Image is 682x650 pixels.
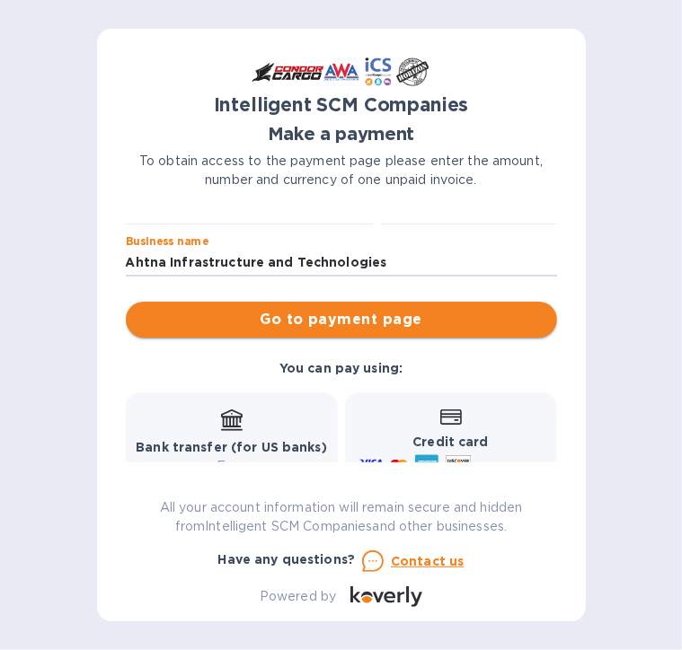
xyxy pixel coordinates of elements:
[126,302,557,338] button: Go to payment page
[126,250,557,277] input: Enter business name
[126,124,557,145] h1: Make a payment
[260,587,336,606] p: Powered by
[136,440,327,454] b: Bank transfer (for US banks)
[412,435,488,449] b: Credit card
[136,457,327,476] p: Free
[140,309,543,330] span: Go to payment page
[126,237,208,248] label: Business name
[126,498,557,536] p: All your account information will remain secure and hidden from Intelligent SCM Companies and oth...
[126,152,557,189] p: To obtain access to the payment page please enter the amount, number and currency of one unpaid i...
[479,460,545,473] span: and more...
[279,361,403,375] b: You can pay using:
[391,554,465,568] u: Contact us
[214,93,469,116] b: Intelligent SCM Companies
[218,552,356,567] b: Have any questions?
